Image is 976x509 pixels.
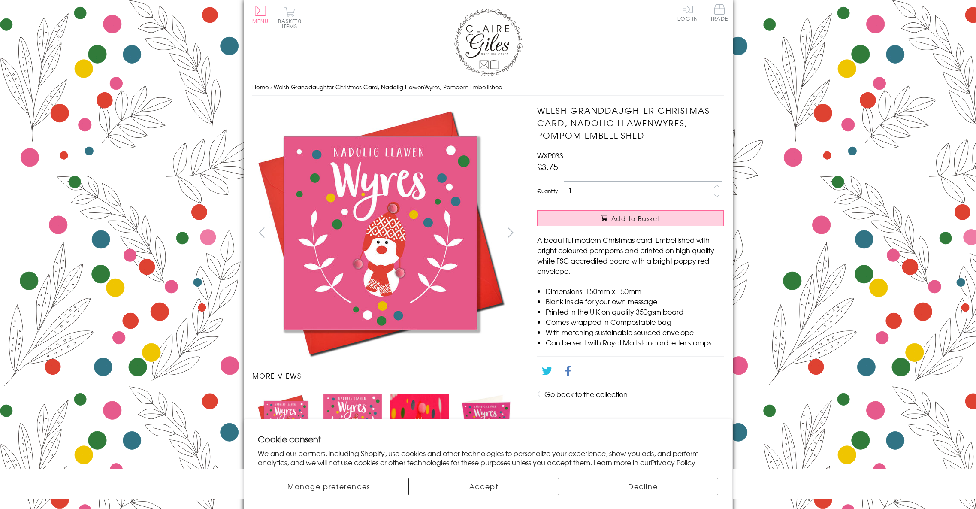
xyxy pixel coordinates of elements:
img: Welsh Granddaughter Christmas Card, Nadolig LlawenWyres, Pompom Embellished [520,104,777,362]
img: Welsh Granddaughter Christmas Card, Nadolig LlawenWyres, Pompom Embellished [457,394,516,453]
img: Welsh Granddaughter Christmas Card, Nadolig LlawenWyres, Pompom Embellished [390,394,449,453]
button: next [501,223,520,242]
span: Add to Basket [611,214,660,223]
nav: breadcrumbs [252,79,724,96]
img: Welsh Granddaughter Christmas Card, Nadolig LlawenWyres, Pompom Embellished [323,394,382,452]
a: Trade [710,4,728,23]
span: Manage preferences [287,481,370,491]
span: › [270,83,272,91]
a: Go back to the collection [544,389,628,399]
img: Claire Giles Greetings Cards [454,9,523,76]
span: WXP033 [537,150,563,161]
li: Carousel Page 3 [386,389,453,457]
a: Log In [677,4,698,21]
button: Accept [408,478,559,495]
p: A beautiful modern Christmas card. Embellished with bright coloured pompoms and printed on high q... [537,235,724,276]
h3: More views [252,370,520,381]
img: Welsh Granddaughter Christmas Card, Nadolig LlawenWyres, Pompom Embellished [252,104,509,362]
h1: Welsh Granddaughter Christmas Card, Nadolig LlawenWyres, Pompom Embellished [537,104,724,141]
li: Printed in the U.K on quality 350gsm board [546,306,724,317]
button: Manage preferences [258,478,400,495]
span: 0 items [282,17,302,30]
button: Decline [568,478,718,495]
li: Carousel Page 4 [453,389,520,457]
img: Welsh Granddaughter Christmas Card, Nadolig LlawenWyres, Pompom Embellished [257,394,315,452]
li: With matching sustainable sourced envelope [546,327,724,337]
button: prev [252,223,272,242]
li: Dimensions: 150mm x 150mm [546,286,724,296]
button: Basket0 items [278,7,302,29]
a: Home [252,83,269,91]
button: Menu [252,6,269,24]
li: Carousel Page 2 [319,389,386,457]
h2: Cookie consent [258,433,719,445]
li: Comes wrapped in Compostable bag [546,317,724,327]
label: Quantity [537,187,558,195]
span: Welsh Granddaughter Christmas Card, Nadolig LlawenWyres, Pompom Embellished [274,83,502,91]
li: Blank inside for your own message [546,296,724,306]
span: Menu [252,17,269,25]
li: Can be sent with Royal Mail standard letter stamps [546,337,724,348]
span: Trade [710,4,728,21]
ul: Carousel Pagination [252,389,520,457]
li: Carousel Page 1 (Current Slide) [252,389,319,457]
p: We and our partners, including Shopify, use cookies and other technologies to personalize your ex... [258,449,719,467]
a: Privacy Policy [651,457,695,467]
button: Add to Basket [537,210,724,226]
span: £3.75 [537,161,558,173]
